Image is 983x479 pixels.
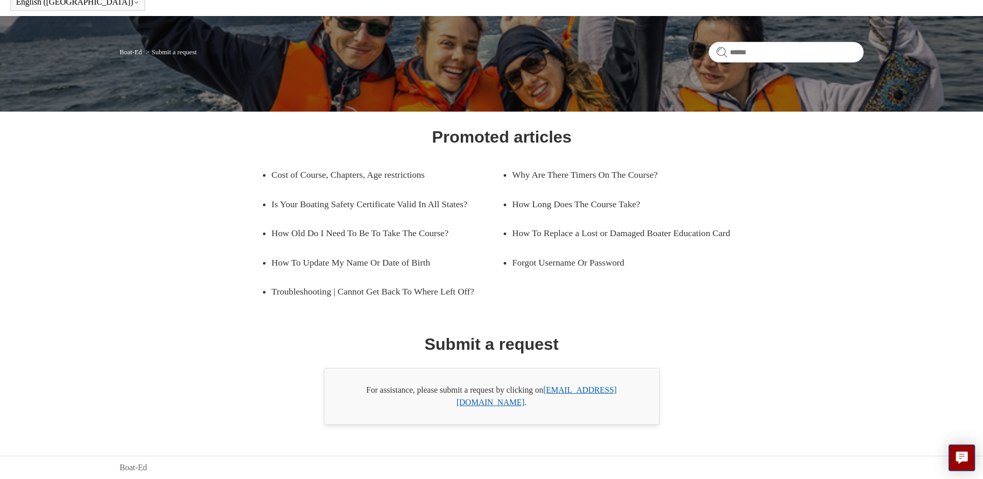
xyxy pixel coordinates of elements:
[272,277,502,306] a: Troubleshooting | Cannot Get Back To Where Left Off?
[120,461,147,474] a: Boat-Ed
[457,385,617,407] a: [EMAIL_ADDRESS][DOMAIN_NAME]
[120,48,144,56] li: Boat-Ed
[432,125,571,149] h1: Promoted articles
[324,368,660,425] div: For assistance, please submit a request by clicking on .
[709,42,864,63] input: Search
[144,48,197,56] li: Submit a request
[120,48,142,56] a: Boat-Ed
[948,444,975,471] button: Live chat
[512,190,727,219] a: How Long Does The Course Take?
[425,332,559,357] h1: Submit a request
[272,160,487,189] a: Cost of Course, Chapters, Age restrictions
[272,190,502,219] a: Is Your Boating Safety Certificate Valid In All States?
[512,160,727,189] a: Why Are There Timers On The Course?
[512,219,743,248] a: How To Replace a Lost or Damaged Boater Education Card
[272,219,487,248] a: How Old Do I Need To Be To Take The Course?
[272,248,487,277] a: How To Update My Name Or Date of Birth
[512,248,727,277] a: Forgot Username Or Password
